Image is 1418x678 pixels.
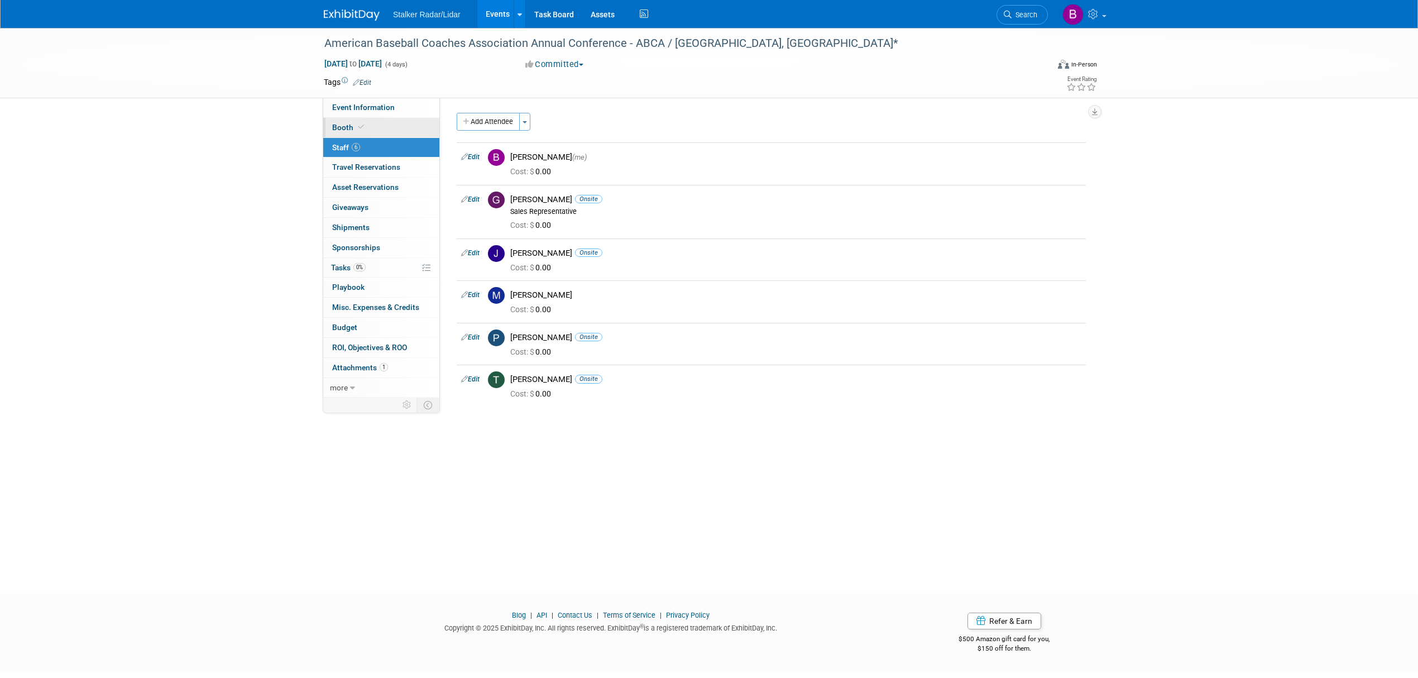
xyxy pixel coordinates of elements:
td: Toggle Event Tabs [417,398,440,412]
span: Shipments [332,223,370,232]
span: to [348,59,358,68]
span: 0% [353,263,366,271]
span: 0.00 [510,167,555,176]
span: Giveaways [332,203,368,212]
span: Stalker Radar/Lidar [393,10,461,19]
span: Cost: $ [510,263,535,272]
a: Edit [461,375,480,383]
a: Giveaways [323,198,439,217]
span: 0.00 [510,305,555,314]
span: [DATE] [DATE] [324,59,382,69]
a: Edit [461,249,480,257]
span: 0.00 [510,263,555,272]
div: [PERSON_NAME] [510,194,1081,205]
img: J.jpg [488,245,505,262]
span: Staff [332,143,360,152]
span: (me) [572,153,587,161]
div: $150 off for them. [914,644,1095,653]
a: Playbook [323,278,439,297]
span: Cost: $ [510,347,535,356]
div: [PERSON_NAME] [510,332,1081,343]
td: Personalize Event Tab Strip [397,398,417,412]
a: Asset Reservations [323,178,439,197]
span: Onsite [575,333,602,341]
div: Event Format [982,58,1097,75]
span: Budget [332,323,357,332]
a: Misc. Expenses & Credits [323,298,439,317]
div: $500 Amazon gift card for you, [914,627,1095,653]
span: | [528,611,535,619]
span: 0.00 [510,347,555,356]
a: Refer & Earn [967,613,1041,629]
a: Privacy Policy [666,611,710,619]
span: | [657,611,664,619]
span: Onsite [575,375,602,383]
button: Committed [521,59,588,70]
img: P.jpg [488,330,505,346]
a: Booth [323,118,439,137]
span: 1 [380,363,388,371]
span: | [549,611,556,619]
a: Budget [323,318,439,337]
a: Shipments [323,218,439,237]
span: Misc. Expenses & Credits [332,303,419,312]
span: Booth [332,123,366,132]
a: Attachments1 [323,358,439,378]
div: Event Rating [1066,77,1096,82]
div: [PERSON_NAME] [510,290,1081,300]
a: Tasks0% [323,258,439,278]
span: Attachments [332,363,388,372]
span: ROI, Objectives & ROO [332,343,407,352]
a: Edit [461,291,480,299]
span: (4 days) [384,61,408,68]
span: Tasks [331,263,366,272]
div: Copyright © 2025 ExhibitDay, Inc. All rights reserved. ExhibitDay is a registered trademark of Ex... [324,620,898,633]
span: 6 [352,143,360,151]
a: Staff6 [323,138,439,157]
a: Sponsorships [323,238,439,257]
div: Sales Representative [510,207,1081,216]
a: Edit [461,153,480,161]
span: Playbook [332,283,365,292]
a: Edit [461,333,480,341]
img: Brooke Journet [1062,4,1084,25]
a: Blog [512,611,526,619]
span: Search [1012,11,1037,19]
span: Onsite [575,249,602,257]
span: Travel Reservations [332,163,400,171]
a: Event Information [323,98,439,117]
div: [PERSON_NAME] [510,248,1081,259]
a: Terms of Service [603,611,655,619]
span: Cost: $ [510,167,535,176]
a: API [536,611,547,619]
i: Booth reservation complete [358,124,364,130]
a: Search [997,5,1048,25]
a: Edit [353,79,371,87]
img: ExhibitDay [324,9,380,21]
a: ROI, Objectives & ROO [323,338,439,357]
a: Edit [461,195,480,203]
img: B.jpg [488,149,505,166]
img: T.jpg [488,371,505,388]
div: [PERSON_NAME] [510,374,1081,385]
a: Travel Reservations [323,157,439,177]
div: American Baseball Coaches Association Annual Conference - ABCA / [GEOGRAPHIC_DATA], [GEOGRAPHIC_D... [320,34,1031,54]
sup: ® [640,623,644,629]
span: | [594,611,601,619]
img: Format-Inperson.png [1058,60,1069,69]
span: 0.00 [510,221,555,230]
span: more [330,383,348,392]
span: Cost: $ [510,305,535,314]
img: M.jpg [488,287,505,304]
a: more [323,378,439,398]
span: Onsite [575,195,602,203]
div: In-Person [1071,60,1097,69]
img: G.jpg [488,192,505,208]
span: Event Information [332,103,395,112]
span: Cost: $ [510,389,535,398]
a: Contact Us [558,611,592,619]
button: Add Attendee [457,113,520,131]
td: Tags [324,77,371,88]
div: [PERSON_NAME] [510,152,1081,163]
span: Cost: $ [510,221,535,230]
